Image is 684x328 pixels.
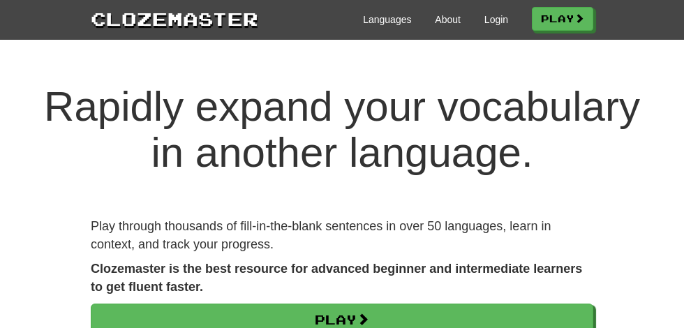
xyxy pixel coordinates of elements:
a: Clozemaster [91,6,258,31]
a: About [435,13,461,27]
p: Play through thousands of fill-in-the-blank sentences in over 50 languages, learn in context, and... [91,218,593,253]
a: Languages [363,13,411,27]
a: Login [484,13,508,27]
a: Play [532,7,593,31]
strong: Clozemaster is the best resource for advanced beginner and intermediate learners to get fluent fa... [91,262,582,294]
